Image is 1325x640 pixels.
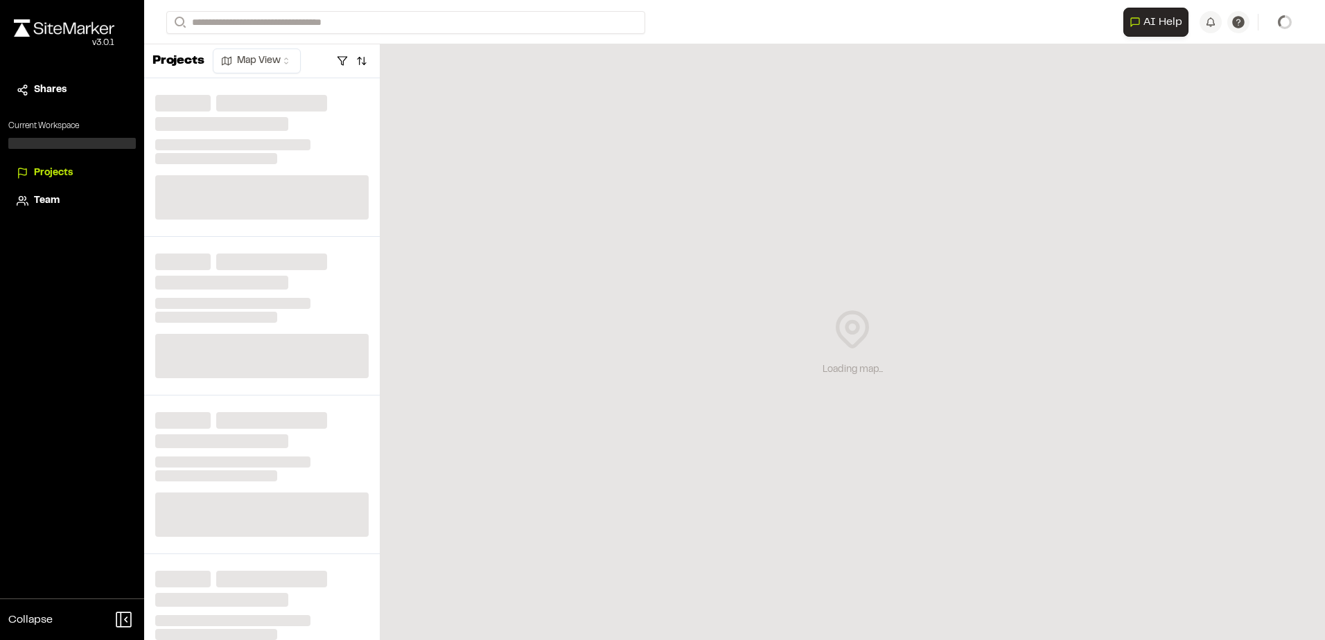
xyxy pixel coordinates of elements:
[8,120,136,132] p: Current Workspace
[1123,8,1194,37] div: Open AI Assistant
[152,52,204,71] p: Projects
[17,166,128,181] a: Projects
[8,612,53,628] span: Collapse
[34,166,73,181] span: Projects
[17,82,128,98] a: Shares
[14,19,114,37] img: rebrand.png
[1143,14,1182,30] span: AI Help
[17,193,128,208] a: Team
[34,82,67,98] span: Shares
[823,362,883,377] div: Loading map...
[14,37,114,49] div: Oh geez...please don't...
[1123,8,1188,37] button: Open AI Assistant
[166,11,191,34] button: Search
[34,193,60,208] span: Team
